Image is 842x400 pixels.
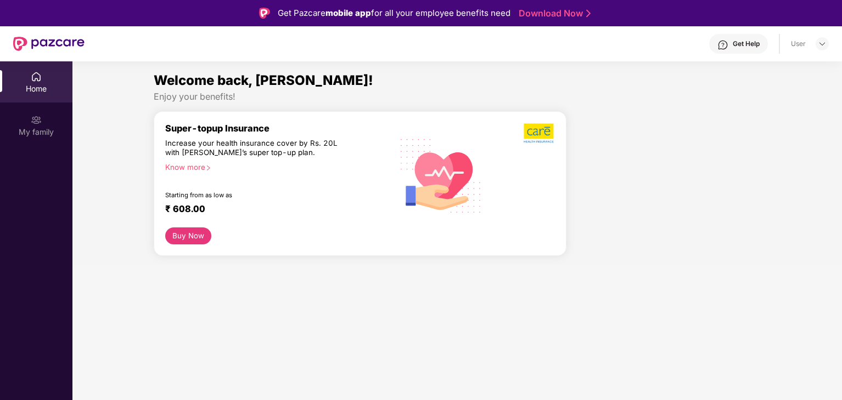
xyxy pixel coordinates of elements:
[13,37,85,51] img: New Pazcare Logo
[325,8,371,18] strong: mobile app
[205,165,211,171] span: right
[165,139,345,158] div: Increase your health insurance cover by Rs. 20L with [PERSON_NAME]’s super top-up plan.
[259,8,270,19] img: Logo
[791,39,806,48] div: User
[31,71,42,82] img: svg+xml;base64,PHN2ZyBpZD0iSG9tZSIgeG1sbnM9Imh0dHA6Ly93d3cudzMub3JnLzIwMDAvc3ZnIiB3aWR0aD0iMjAiIG...
[586,8,591,19] img: Stroke
[165,163,386,170] div: Know more
[278,7,510,20] div: Get Pazcare for all your employee benefits need
[154,72,373,88] span: Welcome back, [PERSON_NAME]!
[31,115,42,125] img: svg+xml;base64,PHN2ZyB3aWR0aD0iMjAiIGhlaWdodD0iMjAiIHZpZXdCb3g9IjAgMCAyMCAyMCIgZmlsbD0ibm9uZSIgeG...
[165,123,392,134] div: Super-topup Insurance
[818,39,827,48] img: svg+xml;base64,PHN2ZyBpZD0iRHJvcGRvd24tMzJ4MzIiIHhtbG5zPSJodHRwOi8vd3d3LnczLm9yZy8yMDAwL3N2ZyIgd2...
[165,191,346,199] div: Starting from as low as
[519,8,587,19] a: Download Now
[392,125,490,225] img: svg+xml;base64,PHN2ZyB4bWxucz0iaHR0cDovL3d3dy53My5vcmcvMjAwMC9zdmciIHhtbG5zOnhsaW5rPSJodHRwOi8vd3...
[717,39,728,50] img: svg+xml;base64,PHN2ZyBpZD0iSGVscC0zMngzMiIgeG1sbnM9Imh0dHA6Ly93d3cudzMub3JnLzIwMDAvc3ZnIiB3aWR0aD...
[165,203,381,216] div: ₹ 608.00
[524,123,555,144] img: b5dec4f62d2307b9de63beb79f102df3.png
[154,91,761,102] div: Enjoy your benefits!
[733,39,760,48] div: Get Help
[165,227,212,244] button: Buy Now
